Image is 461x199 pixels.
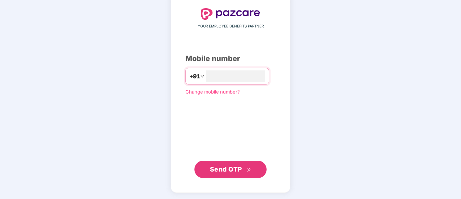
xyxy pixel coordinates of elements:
[247,168,251,172] span: double-right
[194,161,267,178] button: Send OTPdouble-right
[185,89,240,95] a: Change mobile number?
[189,72,200,81] span: +91
[185,53,276,64] div: Mobile number
[210,165,242,173] span: Send OTP
[200,74,205,78] span: down
[201,8,260,20] img: logo
[198,23,264,29] span: YOUR EMPLOYEE BENEFITS PARTNER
